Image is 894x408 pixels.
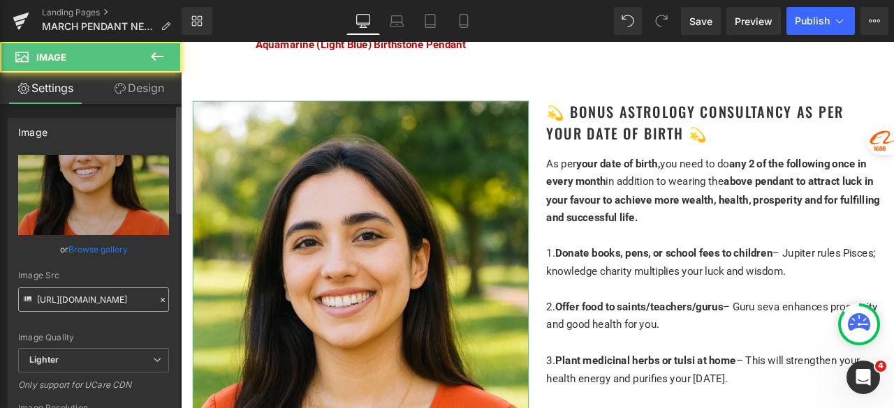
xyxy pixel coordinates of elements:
div: 1. – Jupiter rules Pisces; knowledge charity multiplies your luck and wisdom. [433,240,831,282]
div: Only support for UCare CDN [18,379,169,400]
span: MARCH PENDANT NECKLACE [42,21,155,32]
button: More [860,7,888,35]
button: Publish [786,7,855,35]
a: Tablet [413,7,447,35]
a: Desktop [346,7,380,35]
div: Image [18,119,47,138]
span: Image [36,52,66,63]
div: Image Src [18,271,169,280]
button: Undo [614,7,642,35]
span: Preview [735,14,772,29]
h1: 💫 Bonus Astrology Consultancy as per your date of birth 💫 [433,70,831,120]
span: Publish [795,15,830,27]
a: Browse gallery [68,237,128,262]
span: 4 [875,361,886,372]
span: Plant medicinal herbs or tulsi at home [444,370,658,384]
a: Laptop [380,7,413,35]
a: Design [94,73,184,104]
span: above pendant to attract luck in your favour to achieve more wealth, health, prosperity and for f... [433,158,828,215]
button: Redo [647,7,675,35]
span: Offer food to saints/teachers/gurus [444,306,643,321]
div: As per you need to do in addition to wearing the [433,134,831,219]
span: your date of birth, [469,137,568,151]
div: 2. – Guru seva enhances prosperity and good health for you. [433,303,831,346]
span: Donate books, pens, or school fees to children [444,243,701,257]
a: New Library [182,7,212,35]
a: Preview [726,7,781,35]
b: Lighter [29,354,59,365]
div: Image Quality [18,333,169,342]
div: or [18,242,169,257]
a: Mobile [447,7,481,35]
span: Save [689,14,712,29]
input: Link [18,287,169,312]
iframe: Intercom live chat [847,361,880,394]
a: Landing Pages [42,7,182,18]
